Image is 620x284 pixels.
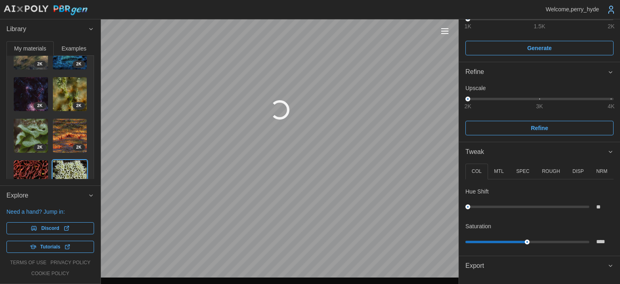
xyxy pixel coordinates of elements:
div: Refine [459,82,620,141]
span: Examples [62,46,86,51]
p: Hue Shift [465,187,489,196]
p: COL [471,168,482,175]
span: 2 K [37,61,42,67]
img: AIxPoly PBRgen [3,5,88,16]
p: Welcome, perry_hyde [546,5,599,13]
span: 2 K [37,103,42,109]
a: KMui22Z19XlhZUDkklbC2K [52,160,88,195]
img: m4Yr7k9JJ69NkKv1Cktb [53,77,87,111]
span: Refine [531,121,548,135]
button: Toggle viewport controls [439,25,450,37]
span: 2 K [76,61,82,67]
a: Tutorials [6,241,94,253]
div: Refine [465,67,607,77]
p: Need a hand? Jump in: [6,208,94,216]
a: lvWPOQ75amgwguWKLhbO2K [13,160,48,195]
img: lvWPOQ75amgwguWKLhbO [14,160,48,195]
img: 0rUWQZZqHkY2Pk369Bsr [14,77,48,111]
a: cookie policy [31,270,69,277]
span: Tutorials [40,241,61,252]
a: privacy policy [50,259,90,266]
img: mucnsWLFGeZDWWbgPz7w [53,119,87,153]
span: Generate [527,41,552,55]
button: Refine [465,121,614,135]
a: vgo1PXzNRRbgJ3VoxUYC2K [13,118,48,154]
span: Tweak [465,142,607,162]
span: 2 K [37,144,42,151]
p: Upscale [465,84,614,92]
p: DISP [572,168,584,175]
span: 2 K [76,144,82,151]
div: Tweak [459,162,620,255]
p: Saturation [465,222,491,230]
img: vgo1PXzNRRbgJ3VoxUYC [14,119,48,153]
button: Generate [465,41,614,55]
a: 0rUWQZZqHkY2Pk369Bsr2K [13,77,48,112]
a: terms of use [10,259,46,266]
a: mucnsWLFGeZDWWbgPz7w2K [52,118,88,154]
p: ROUGH [542,168,560,175]
span: Explore [6,186,88,206]
p: SPEC [516,168,530,175]
span: Discord [41,223,59,234]
p: MTL [494,168,504,175]
a: Discord [6,222,94,234]
img: KMui22Z19XlhZUDkklbC [53,160,87,195]
span: 2 K [76,103,82,109]
button: Refine [459,62,620,82]
a: m4Yr7k9JJ69NkKv1Cktb2K [52,77,88,112]
p: NRM [596,168,607,175]
button: Tweak [459,142,620,162]
button: Export [459,256,620,276]
span: Export [465,256,607,276]
span: My materials [14,46,46,51]
span: Library [6,19,88,39]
